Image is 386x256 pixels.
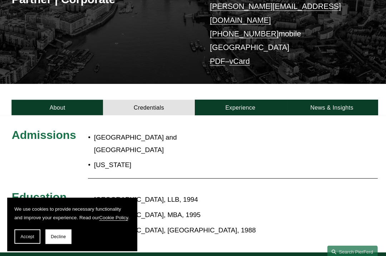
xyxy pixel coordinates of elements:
[208,2,338,24] a: [PERSON_NAME][EMAIL_ADDRESS][DOMAIN_NAME]
[193,99,284,115] a: Experience
[50,232,65,237] span: Decline
[227,56,247,65] a: vCard
[11,127,75,140] span: Admissions
[93,157,223,169] p: [US_STATE]
[102,99,193,115] a: Credentials
[20,232,34,237] span: Accept
[93,130,223,154] p: [GEOGRAPHIC_DATA] and [GEOGRAPHIC_DATA]
[11,189,66,202] span: Education
[93,222,329,234] p: [GEOGRAPHIC_DATA], [GEOGRAPHIC_DATA], 1988
[208,29,276,37] a: [PHONE_NUMBER]
[98,213,127,219] a: Cookie Policy
[325,244,375,256] a: Search this site
[93,207,329,219] p: [GEOGRAPHIC_DATA], MBA, 1995
[7,196,136,249] section: Cookie banner
[284,99,375,115] a: News & Insights
[208,56,223,65] a: PDF
[11,99,102,115] a: About
[45,227,71,242] button: Decline
[14,203,129,220] p: We use cookies to provide necessary functionality and improve your experience. Read our .
[14,227,40,242] button: Accept
[93,192,329,204] p: [GEOGRAPHIC_DATA], LLB, 1994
